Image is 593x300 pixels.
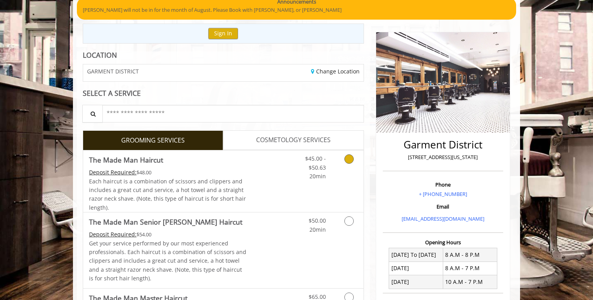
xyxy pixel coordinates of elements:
[309,172,326,180] span: 20min
[385,139,501,150] h2: Garment District
[89,154,163,165] b: The Made Man Haircut
[443,262,497,275] td: 8 A.M - 7 P.M
[89,239,247,283] p: Get your service performed by our most experienced professionals. Each haircut is a combination o...
[87,68,139,74] span: GARMENT DISTRICT
[389,262,443,275] td: [DATE]
[419,190,467,198] a: + [PHONE_NUMBER]
[82,105,103,123] button: Service Search
[383,240,503,245] h3: Opening Hours
[389,275,443,289] td: [DATE]
[385,182,501,187] h3: Phone
[89,168,247,177] div: $48.00
[208,28,238,39] button: Sign In
[89,230,247,239] div: $54.00
[89,168,136,176] span: This service needs some Advance to be paid before we block your appointment
[402,215,484,222] a: [EMAIL_ADDRESS][DOMAIN_NAME]
[311,68,360,75] a: Change Location
[89,177,246,211] span: Each haircut is a combination of scissors and clippers and includes a great cut and service, a ho...
[443,248,497,262] td: 8 A.M - 8 P.M
[309,217,326,224] span: $50.00
[443,275,497,289] td: 10 A.M - 7 P.M
[385,204,501,209] h3: Email
[89,230,136,238] span: This service needs some Advance to be paid before we block your appointment
[83,6,510,14] p: [PERSON_NAME] will not be in for the month of August. Please Book with [PERSON_NAME], or [PERSON_...
[309,226,326,233] span: 20min
[256,135,331,145] span: COSMETOLOGY SERVICES
[89,216,242,227] b: The Made Man Senior [PERSON_NAME] Haircut
[389,248,443,262] td: [DATE] To [DATE]
[83,50,117,60] b: LOCATION
[385,153,501,161] p: [STREET_ADDRESS][US_STATE]
[305,155,326,171] span: $45.00 - $50.63
[83,90,364,97] div: SELECT A SERVICE
[121,135,185,146] span: GROOMING SERVICES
